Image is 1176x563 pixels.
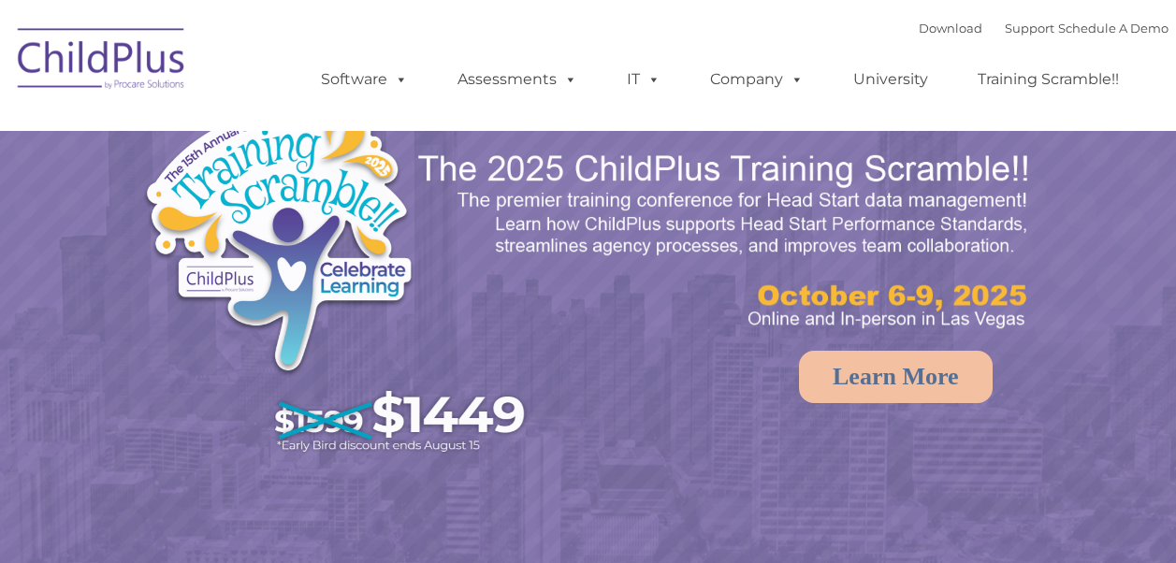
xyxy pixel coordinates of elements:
[835,61,947,98] a: University
[799,351,993,403] a: Learn More
[691,61,822,98] a: Company
[919,21,1169,36] font: |
[302,61,427,98] a: Software
[919,21,982,36] a: Download
[1058,21,1169,36] a: Schedule A Demo
[439,61,596,98] a: Assessments
[8,15,196,108] img: ChildPlus by Procare Solutions
[608,61,679,98] a: IT
[959,61,1138,98] a: Training Scramble!!
[1005,21,1054,36] a: Support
